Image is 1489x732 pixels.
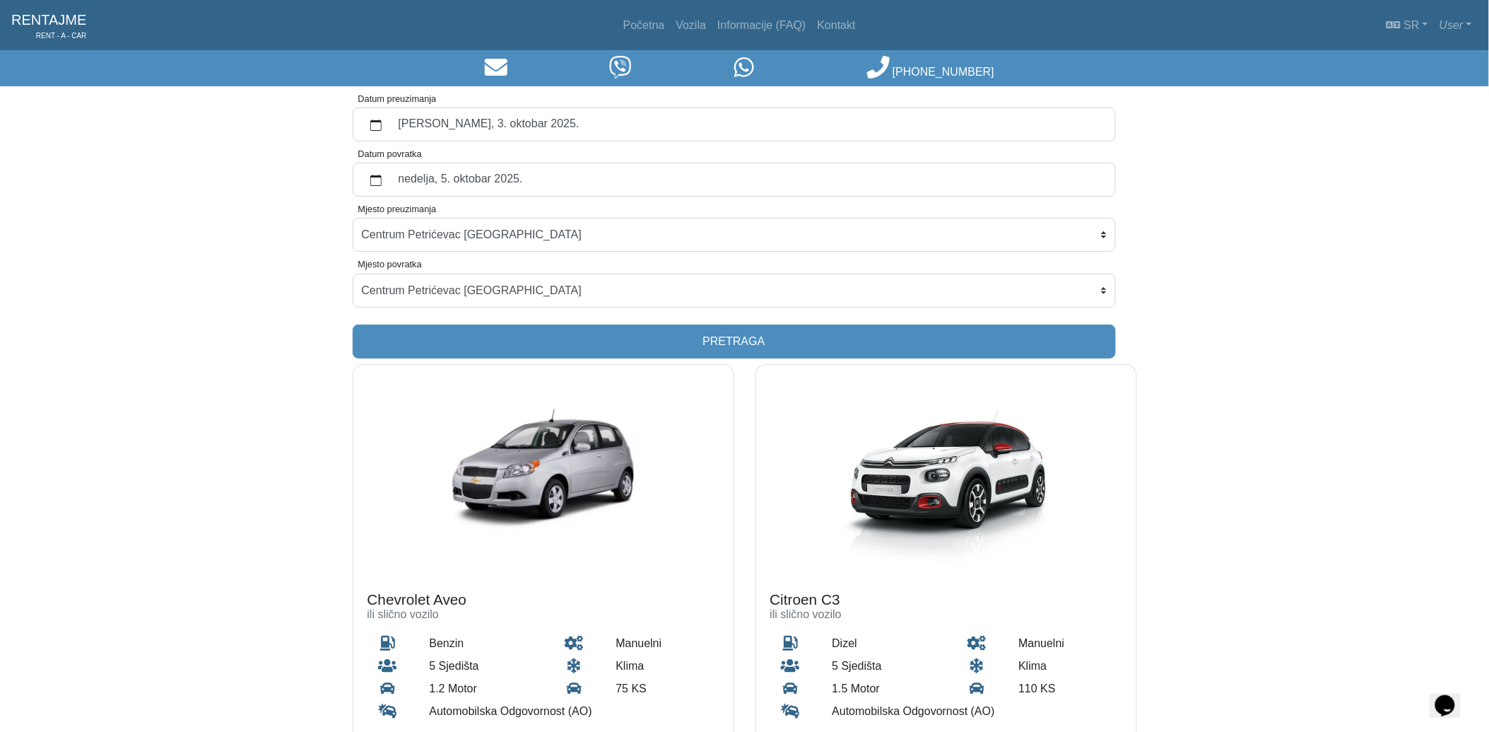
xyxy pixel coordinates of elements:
button: Pretraga [353,325,1116,359]
div: manuelni [1008,632,1132,655]
label: Datum preuzimanja [358,92,437,105]
span: [PHONE_NUMBER] [893,66,994,78]
svg: calendar [370,120,382,131]
a: [PHONE_NUMBER] [867,66,994,78]
h4: Citroen C3 [770,591,1122,609]
label: Mjesto preuzimanja [358,202,437,216]
a: sr [1381,11,1434,40]
div: Automobilska Odgovornost (AO) [822,700,1133,723]
label: nedelja, 5. oktobar 2025. [390,167,1107,192]
em: User [1440,19,1464,31]
img: Chevrolet Aveo [353,365,734,577]
a: RENTAJMERENT - A - CAR [11,6,86,45]
div: 1.2 Motor [419,678,543,700]
div: Klima [605,655,729,678]
svg: calendar [370,175,382,186]
div: 110 KS [1008,678,1132,700]
a: Kontakt [812,11,861,40]
iframe: chat widget [1430,675,1475,718]
span: sr [1404,19,1420,31]
h4: Chevrolet Aveo [367,591,719,609]
img: Citroen C3 [756,365,1136,577]
h6: ili slično vozilo [367,608,719,621]
div: 5 Sjedišta [822,655,946,678]
a: User [1434,11,1478,40]
h6: ili slično vozilo [770,608,1122,621]
label: [PERSON_NAME], 3. oktobar 2025. [390,112,1107,137]
div: 75 KS [605,678,729,700]
a: Početna [618,11,671,40]
span: RENT - A - CAR [11,30,86,41]
div: 5 Sjedišta [419,655,543,678]
div: Automobilska Odgovornost (AO) [419,700,730,723]
div: dizel [822,632,946,655]
a: Informacije (FAQ) [712,11,811,40]
div: manuelni [605,632,729,655]
div: Klima [1008,655,1132,678]
label: Datum povratka [358,147,422,161]
div: benzin [419,632,543,655]
label: Mjesto povratka [358,257,422,271]
div: 1.5 Motor [822,678,946,700]
a: Vozila [671,11,712,40]
button: calendar [362,167,390,192]
button: calendar [362,112,390,137]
